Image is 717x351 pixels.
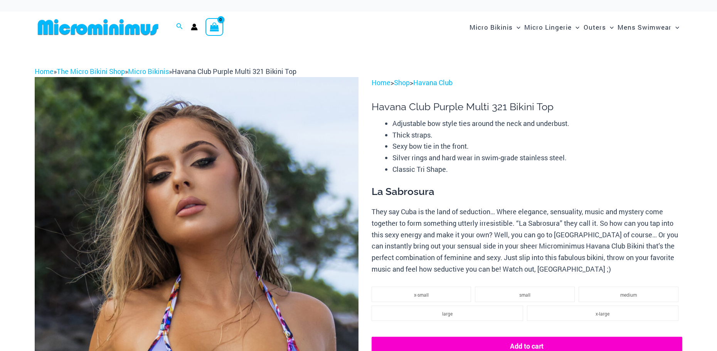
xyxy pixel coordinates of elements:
li: small [475,287,575,302]
span: small [519,292,530,298]
a: Micro BikinisMenu ToggleMenu Toggle [468,15,522,39]
h3: La Sabrosura [372,185,682,198]
a: View Shopping Cart, empty [205,18,223,36]
a: The Micro Bikini Shop [57,67,125,76]
li: Adjustable bow style ties around the neck and underbust. [392,118,682,129]
a: Home [372,78,390,87]
span: Outers [584,17,606,37]
span: large [442,311,453,317]
li: medium [579,287,678,302]
p: > > [372,77,682,89]
p: They say Cuba is the land of seduction… Where elegance, sensuality, music and mystery come togeth... [372,206,682,275]
a: Home [35,67,54,76]
span: Menu Toggle [672,17,679,37]
span: Micro Bikinis [470,17,513,37]
a: Account icon link [191,24,198,30]
h1: Havana Club Purple Multi 321 Bikini Top [372,101,682,113]
a: Havana Club [413,78,453,87]
span: » » » [35,67,296,76]
a: Micro Bikinis [128,67,169,76]
a: Micro LingerieMenu ToggleMenu Toggle [522,15,581,39]
li: x-large [527,306,678,321]
li: large [372,306,523,321]
span: Menu Toggle [513,17,520,37]
li: Classic Tri Shape. [392,164,682,175]
span: Micro Lingerie [524,17,572,37]
li: Thick straps. [392,129,682,141]
span: Havana Club Purple Multi 321 Bikini Top [172,67,296,76]
a: OutersMenu ToggleMenu Toggle [582,15,616,39]
nav: Site Navigation [466,14,682,40]
span: medium [620,292,637,298]
span: Menu Toggle [606,17,614,37]
a: Shop [394,78,410,87]
li: Sexy bow tie in the front. [392,141,682,152]
span: Mens Swimwear [618,17,672,37]
a: Search icon link [176,22,183,32]
a: Mens SwimwearMenu ToggleMenu Toggle [616,15,681,39]
img: MM SHOP LOGO FLAT [35,18,162,36]
span: x-large [596,311,609,317]
span: Menu Toggle [572,17,579,37]
span: x-small [414,292,429,298]
li: x-small [372,287,471,302]
li: Silver rings and hard wear in swim-grade stainless steel. [392,152,682,164]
